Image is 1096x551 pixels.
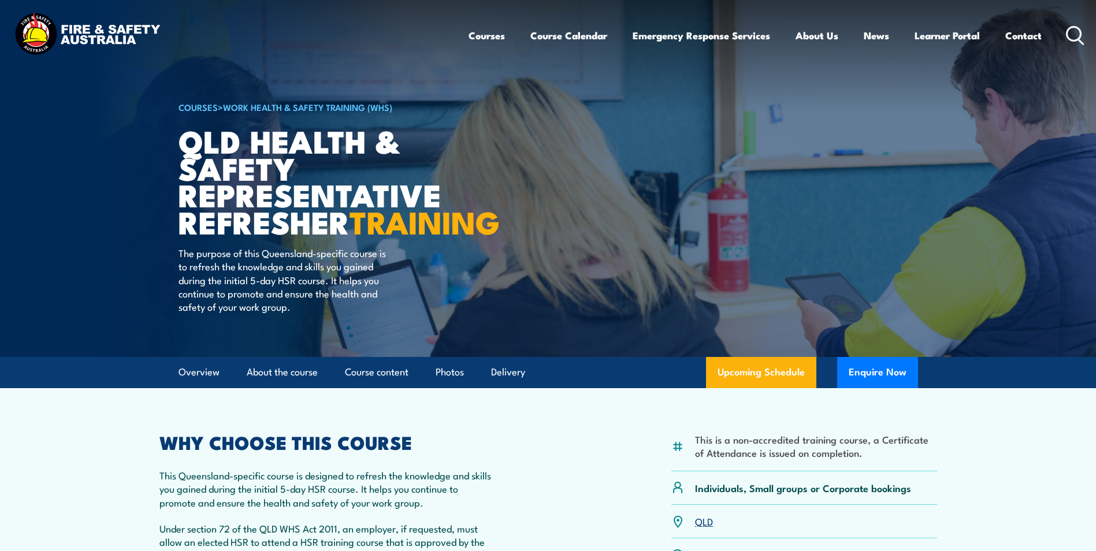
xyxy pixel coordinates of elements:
a: Learner Portal [915,20,980,51]
a: COURSES [179,100,218,113]
h1: QLD Health & Safety Representative Refresher [179,127,464,235]
strong: TRAINING [350,197,500,245]
a: Course content [345,357,408,388]
a: News [864,20,889,51]
button: Enquire Now [837,357,918,388]
h6: > [179,100,464,114]
a: Contact [1005,20,1042,51]
a: About Us [796,20,838,51]
a: Photos [436,357,464,388]
a: Course Calendar [530,20,607,51]
p: This Queensland-specific course is designed to refresh the knowledge and skills you gained during... [159,468,497,509]
li: This is a non-accredited training course, a Certificate of Attendance is issued on completion. [695,433,937,460]
a: Emergency Response Services [633,20,770,51]
a: QLD [695,514,713,528]
a: Upcoming Schedule [706,357,816,388]
a: Overview [179,357,220,388]
p: Individuals, Small groups or Corporate bookings [695,481,911,494]
p: The purpose of this Queensland-specific course is to refresh the knowledge and skills you gained ... [179,246,389,314]
a: Delivery [491,357,525,388]
a: Work Health & Safety Training (WHS) [223,100,392,113]
a: About the course [247,357,318,388]
a: Courses [469,20,505,51]
h2: WHY CHOOSE THIS COURSE [159,434,497,450]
